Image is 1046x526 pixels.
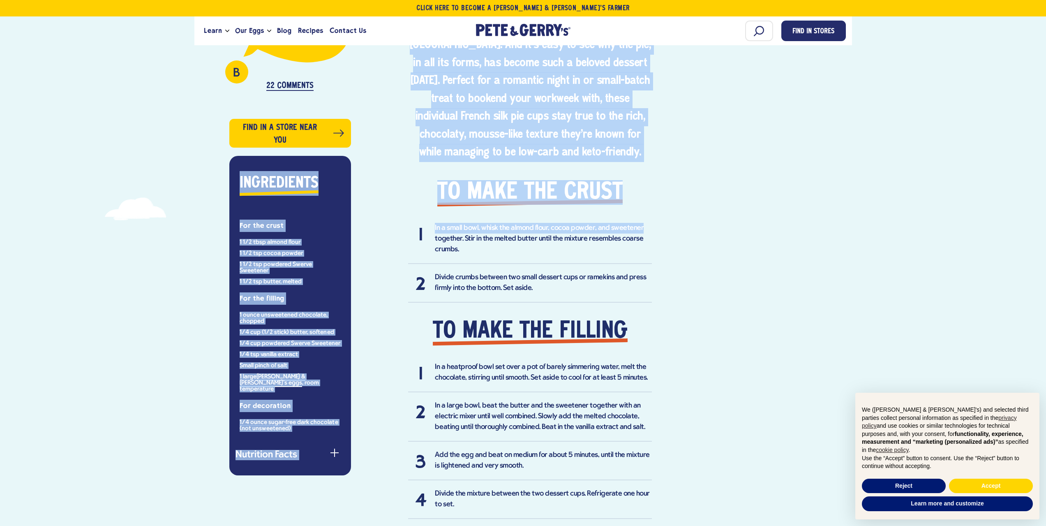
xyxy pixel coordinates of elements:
span: Find in Stores [792,26,834,37]
li: Small pinch of salt [240,363,341,369]
button: Accept [949,479,1033,494]
strong: Ingredients [240,176,319,191]
span: Recipes [298,25,323,36]
span: Contact Us [330,25,366,36]
li: In a small bowl, whisk the almond flour, cocoa powder, and sweetener together. Stir in the melted... [408,223,652,264]
button: Open the dropdown menu for Our Eggs [267,30,271,32]
span: Learn [204,25,222,36]
a: Learn [201,20,225,42]
button: Learn more and customize [862,496,1033,511]
li: 1/4 tsp vanilla extract [240,352,341,358]
li: 1/4 cup powdered Swerve Sweetener [240,341,341,347]
a: Find in a store near you [229,119,351,148]
a: Our Eggs [232,20,267,42]
button: Reject [862,479,946,494]
a: cookie policy [876,447,908,453]
span: Blog [277,25,291,36]
li: 1/4 ounce sugar-free dark chocolate (not unsweetened) [240,419,341,432]
a: Contact Us [326,20,369,42]
p: 22 Comments [266,81,314,91]
a: Find in Stores [781,21,846,41]
strong: For the crust [240,221,284,229]
p: Use the “Accept” button to consent. Use the “Reject” button to continue without accepting. [862,454,1033,470]
a: [PERSON_NAME] & [PERSON_NAME]'s eggs [240,373,305,387]
li: 1 1/2 tbsp almond flour [240,239,341,246]
a: Blog [274,20,295,42]
strong: To make the filling [433,319,628,344]
button: Open the dropdown menu for Learn [225,30,229,32]
li: 1 ounce unsweetened chocolate, chopped [240,312,341,324]
strong: To make the crust [437,180,623,205]
li: 1 1/2 tsp powdered Swerve Sweetener [240,262,341,274]
span: Our Eggs [235,25,264,36]
li: 1 1/2 tsp butter, melted [240,279,341,285]
li: 1 1/2 tsp cocoa powder [240,250,341,257]
li: In a heatproof bowl set over a pot of barely simmering water, melt the chocolate, stirring until ... [408,362,652,392]
li: 1/4 cup (1/2 stick) butter, softened [240,329,341,336]
li: 1 large , room temperature [240,374,341,392]
li: Divide the mixture between the two dessert cups. Refrigerate one hour to set. [408,489,652,519]
li: Add the egg and beat on medium for about 5 minutes, until the mixture is lightened and very smooth. [408,450,652,480]
strong: For the filling [240,294,284,302]
li: In a large bowl, beat the butter and the sweetener together with an electric mixer until well com... [408,401,652,442]
strong: For decoration [240,401,291,410]
li: Divide crumbs between two small dessert cups or ramekins and press firmly into the bottom. Set as... [408,272,652,303]
a: Recipes [295,20,326,42]
h4: First, a little piece of history: despite its name, the French silk pie came to be in 1950s [GEOG... [408,1,652,162]
span: B [233,67,240,80]
span: Find in a store near you [236,121,324,147]
button: Nutrition Facts [236,450,345,460]
input: Search [745,21,773,41]
p: We ([PERSON_NAME] & [PERSON_NAME]'s) and selected third parties collect personal information as s... [862,406,1033,454]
